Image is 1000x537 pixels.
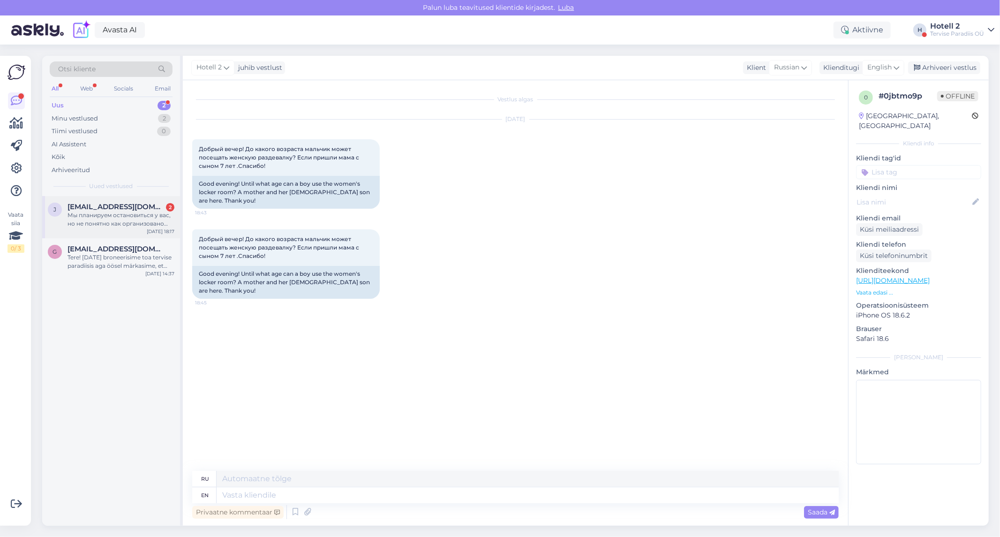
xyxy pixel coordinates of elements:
[856,367,981,377] p: Märkmed
[52,166,90,175] div: Arhiveeritud
[71,20,91,40] img: explore-ai
[856,153,981,163] p: Kliendi tag'id
[53,206,56,213] span: j
[234,63,282,73] div: juhib vestlust
[8,63,25,81] img: Askly Logo
[196,62,222,73] span: Hotell 2
[158,114,171,123] div: 2
[68,253,174,270] div: Tere! [DATE] broneerisime toa tervise paradiisis aga öösel märkasime, et meie broneeritd lai kahe...
[68,203,165,211] span: ju.soldatkina@gmail.com
[937,91,978,101] span: Offline
[856,165,981,179] input: Lisa tag
[201,471,209,487] div: ru
[859,111,972,131] div: [GEOGRAPHIC_DATA], [GEOGRAPHIC_DATA]
[820,63,859,73] div: Klienditugi
[68,211,174,228] div: Мы планируем остановиться у вас, но не понятно как организовано утро. Во сколько для нас открывае...
[199,145,361,169] span: Добрый вечер! До какого возраста мальчик может посещать женскую раздевалку? Если пришли мама с сы...
[856,240,981,250] p: Kliendi telefon
[52,152,65,162] div: Kõik
[930,23,994,38] a: Hotell 2Tervise Paradiis OÜ
[774,62,799,73] span: Russian
[192,95,839,104] div: Vestlus algas
[112,83,135,95] div: Socials
[857,197,970,207] input: Lisa nimi
[864,94,868,101] span: 0
[743,63,766,73] div: Klient
[195,299,230,306] span: 18:45
[95,22,145,38] a: Avasta AI
[856,324,981,334] p: Brauser
[856,250,932,262] div: Küsi telefoninumbrit
[192,176,380,209] div: Good evening! Until what age can a boy use the women's locker room? A mother and her [DEMOGRAPHIC...
[158,101,171,110] div: 2
[52,114,98,123] div: Minu vestlused
[52,127,98,136] div: Tiimi vestlused
[856,183,981,193] p: Kliendi nimi
[8,244,24,253] div: 0 / 3
[192,506,284,519] div: Privaatne kommentaar
[834,22,891,38] div: Aktiivne
[145,270,174,277] div: [DATE] 14:37
[52,101,64,110] div: Uus
[879,91,937,102] div: # 0jbtmo9p
[867,62,892,73] span: English
[856,353,981,362] div: [PERSON_NAME]
[856,310,981,320] p: iPhone OS 18.6.2
[930,23,984,30] div: Hotell 2
[856,213,981,223] p: Kliendi email
[90,182,133,190] span: Uued vestlused
[166,203,174,212] div: 2
[195,209,230,216] span: 18:43
[913,23,926,37] div: H
[147,228,174,235] div: [DATE] 18:17
[556,3,577,12] span: Luba
[8,211,24,253] div: Vaata siia
[930,30,984,38] div: Tervise Paradiis OÜ
[856,139,981,148] div: Kliendi info
[53,248,57,255] span: g
[808,508,835,516] span: Saada
[192,266,380,299] div: Good evening! Until what age can a boy use the women's locker room? A mother and her [DEMOGRAPHIC...
[157,127,171,136] div: 0
[50,83,60,95] div: All
[856,301,981,310] p: Operatsioonisüsteem
[153,83,173,95] div: Email
[856,288,981,297] p: Vaata edasi ...
[78,83,95,95] div: Web
[856,334,981,344] p: Safari 18.6
[199,235,361,259] span: Добрый вечер! До какого возраста мальчик может посещать женскую раздевалку? Если пришли мама с сы...
[856,266,981,276] p: Klienditeekond
[192,115,839,123] div: [DATE]
[68,245,165,253] span: gregorroop@gmail.com
[908,61,980,74] div: Arhiveeri vestlus
[856,223,923,236] div: Küsi meiliaadressi
[202,487,209,503] div: en
[58,64,96,74] span: Otsi kliente
[52,140,86,149] div: AI Assistent
[856,276,930,285] a: [URL][DOMAIN_NAME]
